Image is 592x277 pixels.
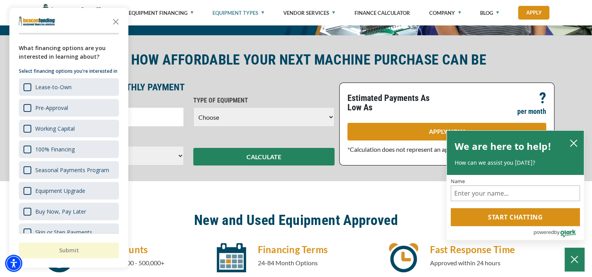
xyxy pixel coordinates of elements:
[35,208,86,215] div: Buy Now, Pay Later
[35,187,85,194] div: Equipment Upgrade
[35,166,109,174] div: Seasonal Payments Program
[533,227,554,237] span: powered
[19,161,119,179] div: Seasonal Payments Program
[19,99,119,117] div: Pre-Approval
[565,248,584,271] button: Close Chatbox
[43,83,335,92] p: ESTIMATE YOUR MONTHLY PAYMENT
[430,259,500,266] span: Approved within 24 hours
[35,125,75,132] div: Working Capital
[19,67,119,75] p: Select financing options you're interested in
[19,223,119,241] div: Skip or Step Payments
[451,208,580,226] button: Start chatting
[86,258,205,268] p: Starting at 10,000 - 500,000+
[19,120,119,137] div: Working Capital
[43,211,550,229] h2: New and Used Equipment Approved
[567,137,580,148] button: close chatbox
[554,227,560,237] span: by
[258,243,378,256] h4: Financing Terms
[517,107,546,116] p: per month
[193,96,335,105] p: TYPE OF EQUIPMENT
[258,259,318,266] span: 24-84 Month Options
[35,146,75,153] div: 100% Financing
[108,13,124,29] button: Close the survey
[86,243,205,256] h4: Loan Amounts
[347,123,546,140] a: APPLY NOW
[518,6,549,20] a: Apply
[451,179,580,184] label: Name
[19,243,119,258] button: Submit
[9,8,128,268] div: Survey
[430,243,550,256] h4: Fast Response Time
[347,146,525,153] span: *Calculation does not represent an approval or exact loan amount.
[43,51,550,69] h2: SEE HOW AFFORDABLE YOUR NEXT MACHINE PURCHASE CAN BE
[19,140,119,158] div: 100% Financing
[35,83,72,91] div: Lease-to-Own
[35,104,68,112] div: Pre-Approval
[35,228,92,236] div: Skip or Step Payments
[19,203,119,220] div: Buy Now, Pay Later
[19,44,119,61] div: What financing options are you interested in learning about?
[455,138,551,154] h2: We are here to help!
[19,78,119,96] div: Lease-to-Own
[5,255,22,272] div: Accessibility Menu
[539,94,546,103] p: ?
[451,185,580,201] input: Name
[533,227,584,240] a: Powered by Olark
[19,182,119,200] div: Equipment Upgrade
[347,94,442,112] p: Estimated Payments As Low As
[193,148,335,165] button: CALCULATE
[455,159,576,167] p: How can we assist you [DATE]?
[19,16,56,26] img: Company logo
[446,130,584,241] div: olark chatbox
